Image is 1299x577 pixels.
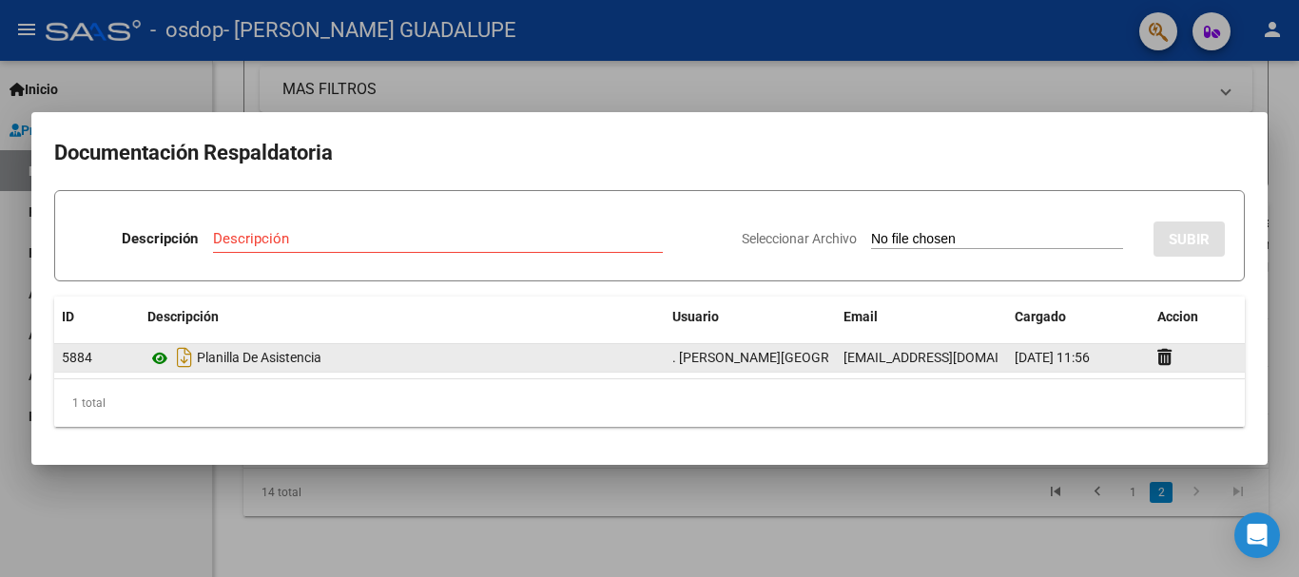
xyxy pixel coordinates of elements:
[54,135,1245,171] h2: Documentación Respaldatoria
[1015,350,1090,365] span: [DATE] 11:56
[742,231,857,246] span: Seleccionar Archivo
[1169,231,1210,248] span: SUBIR
[1157,309,1198,324] span: Accion
[1154,221,1225,257] button: SUBIR
[672,350,909,365] span: . [PERSON_NAME][GEOGRAPHIC_DATA]
[54,379,1245,427] div: 1 total
[147,309,219,324] span: Descripción
[843,350,1055,365] span: [EMAIL_ADDRESS][DOMAIN_NAME]
[62,350,92,365] span: 5884
[62,309,74,324] span: ID
[54,297,140,337] datatable-header-cell: ID
[140,297,665,337] datatable-header-cell: Descripción
[172,342,197,373] i: Descargar documento
[665,297,836,337] datatable-header-cell: Usuario
[672,309,719,324] span: Usuario
[1007,297,1150,337] datatable-header-cell: Cargado
[1015,309,1066,324] span: Cargado
[147,342,657,373] div: Planilla De Asistencia
[836,297,1007,337] datatable-header-cell: Email
[1234,512,1280,558] div: Open Intercom Messenger
[843,309,878,324] span: Email
[1150,297,1245,337] datatable-header-cell: Accion
[122,228,198,250] p: Descripción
